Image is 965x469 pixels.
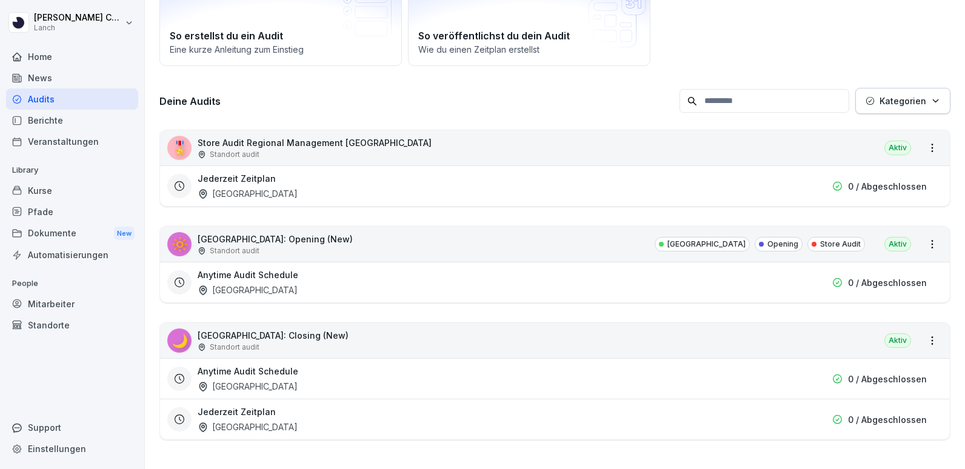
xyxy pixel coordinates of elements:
[114,227,135,241] div: New
[198,380,298,393] div: [GEOGRAPHIC_DATA]
[6,438,138,459] a: Einstellungen
[198,421,298,433] div: [GEOGRAPHIC_DATA]
[6,110,138,131] a: Berichte
[6,222,138,245] div: Dokumente
[6,46,138,67] a: Home
[884,141,911,155] div: Aktiv
[880,95,926,107] p: Kategorien
[198,233,353,245] p: [GEOGRAPHIC_DATA]: Opening (New)
[667,239,746,250] p: [GEOGRAPHIC_DATA]
[198,329,349,342] p: [GEOGRAPHIC_DATA]: Closing (New)
[167,328,192,353] div: 🌙
[884,237,911,251] div: Aktiv
[159,95,673,108] h3: Deine Audits
[34,24,122,32] p: Lanch
[6,131,138,152] a: Veranstaltungen
[848,180,927,193] p: 0 / Abgeschlossen
[6,222,138,245] a: DokumenteNew
[198,284,298,296] div: [GEOGRAPHIC_DATA]
[170,28,392,43] h2: So erstellst du ein Audit
[6,180,138,201] a: Kurse
[418,28,640,43] h2: So veröffentlichst du dein Audit
[767,239,798,250] p: Opening
[6,67,138,88] a: News
[198,365,298,378] h3: Anytime Audit Schedule
[418,43,640,56] p: Wie du einen Zeitplan erstellst
[34,13,122,23] p: [PERSON_NAME] Cancillieri
[848,373,927,385] p: 0 / Abgeschlossen
[848,413,927,426] p: 0 / Abgeschlossen
[198,187,298,200] div: [GEOGRAPHIC_DATA]
[198,136,432,149] p: Store Audit Regional Management [GEOGRAPHIC_DATA]
[167,232,192,256] div: 🔆
[6,417,138,438] div: Support
[210,245,259,256] p: Standort audit
[6,201,138,222] a: Pfade
[6,314,138,336] a: Standorte
[198,172,276,185] h3: Jederzeit Zeitplan
[6,161,138,180] p: Library
[210,149,259,160] p: Standort audit
[6,244,138,265] a: Automatisierungen
[210,342,259,353] p: Standort audit
[884,333,911,348] div: Aktiv
[6,274,138,293] p: People
[198,268,298,281] h3: Anytime Audit Schedule
[167,136,192,160] div: 🎖️
[855,88,950,114] button: Kategorien
[6,293,138,314] a: Mitarbeiter
[820,239,861,250] p: Store Audit
[170,43,392,56] p: Eine kurze Anleitung zum Einstieg
[848,276,927,289] p: 0 / Abgeschlossen
[6,88,138,110] a: Audits
[198,405,276,418] h3: Jederzeit Zeitplan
